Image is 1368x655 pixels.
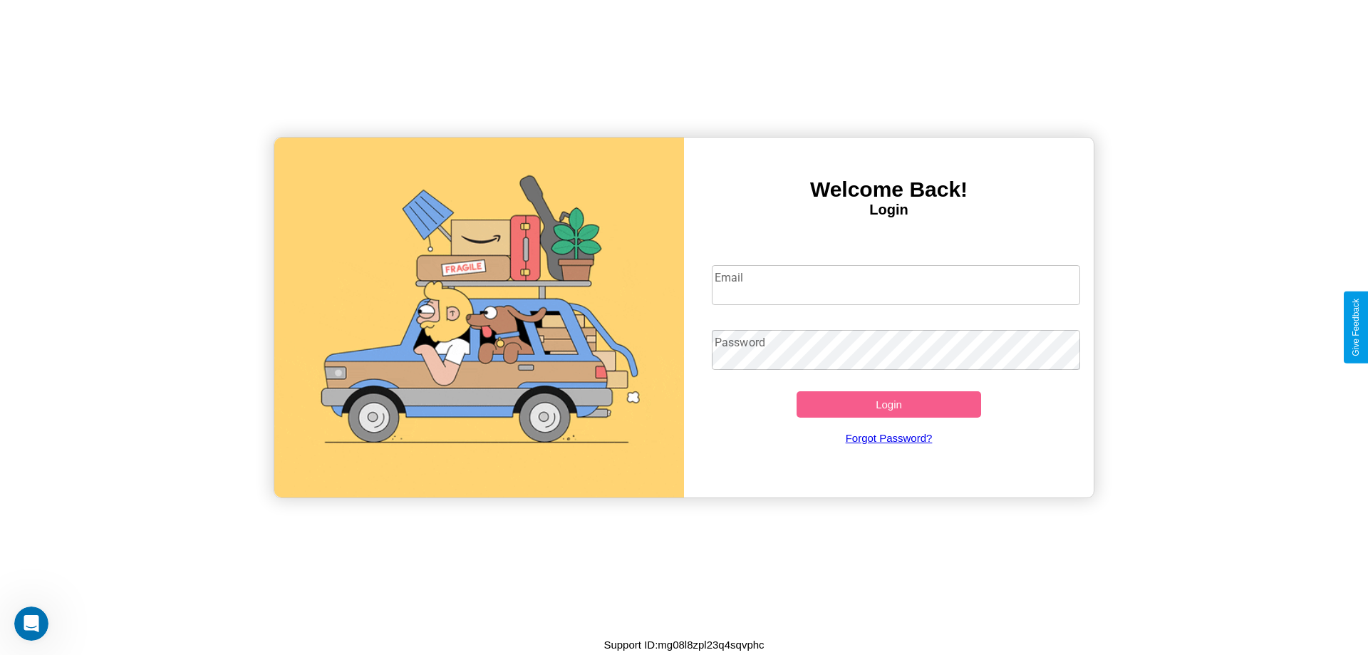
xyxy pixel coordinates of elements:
[603,635,764,654] p: Support ID: mg08l8zpl23q4sqvphc
[14,607,48,641] iframe: Intercom live chat
[797,391,981,418] button: Login
[684,202,1094,218] h4: Login
[1351,299,1361,356] div: Give Feedback
[684,177,1094,202] h3: Welcome Back!
[274,138,684,497] img: gif
[705,418,1074,458] a: Forgot Password?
